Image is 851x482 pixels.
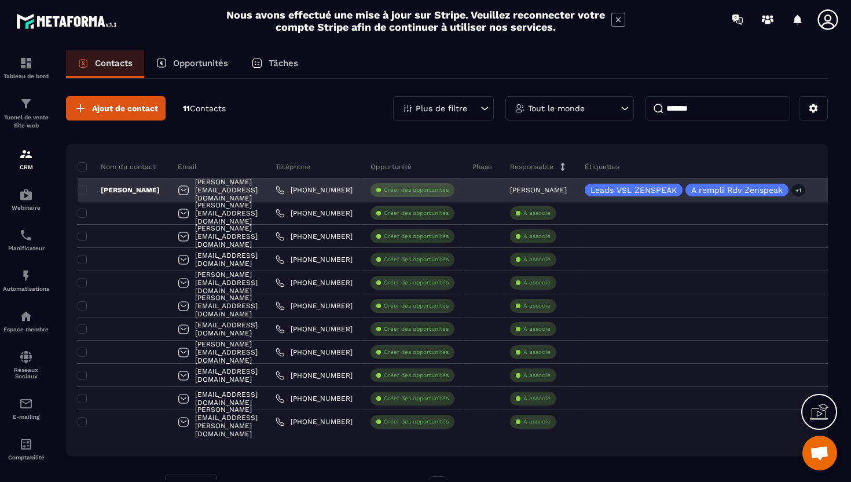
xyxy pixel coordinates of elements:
[3,88,49,138] a: formationformationTunnel de vente Site web
[384,186,449,194] p: Créer des opportunités
[510,162,553,171] p: Responsable
[3,388,49,429] a: emailemailE-mailing
[3,179,49,220] a: automationsautomationsWebinaire
[3,245,49,251] p: Planificateur
[3,260,49,301] a: automationsautomationsAutomatisations
[523,395,551,403] p: À associe
[3,138,49,179] a: formationformationCRM
[3,326,49,333] p: Espace membre
[19,228,33,242] img: scheduler
[523,232,551,240] p: À associe
[66,50,144,78] a: Contacts
[3,429,49,469] a: accountantaccountantComptabilité
[276,394,353,403] a: [PHONE_NUMBER]
[19,147,33,161] img: formation
[523,302,551,310] p: À associe
[92,103,158,114] span: Ajout de contact
[276,255,353,264] a: [PHONE_NUMBER]
[585,162,619,171] p: Étiquettes
[384,418,449,426] p: Créer des opportunités
[3,301,49,341] a: automationsautomationsEspace membre
[269,58,298,68] p: Tâches
[19,188,33,202] img: automations
[3,48,49,88] a: formationformationTableau de bord
[276,209,353,218] a: [PHONE_NUMBER]
[384,395,449,403] p: Créer des opportunités
[523,209,551,217] p: À associe
[523,255,551,264] p: À associe
[384,255,449,264] p: Créer des opportunités
[276,324,353,334] a: [PHONE_NUMBER]
[19,269,33,283] img: automations
[276,185,353,195] a: [PHONE_NUMBER]
[276,371,353,380] a: [PHONE_NUMBER]
[19,437,33,451] img: accountant
[3,220,49,260] a: schedulerschedulerPlanificateur
[802,436,837,470] div: Ouvrir le chat
[19,309,33,323] img: automations
[416,104,467,112] p: Plus de filtre
[523,279,551,287] p: À associe
[384,232,449,240] p: Créer des opportunités
[384,302,449,310] p: Créer des opportunités
[384,325,449,333] p: Créer des opportunités
[472,162,492,171] p: Phase
[173,58,228,68] p: Opportunités
[3,414,49,420] p: E-mailing
[144,50,240,78] a: Opportunités
[19,397,33,411] img: email
[276,417,353,426] a: [PHONE_NUMBER]
[3,114,49,130] p: Tunnel de vente Site web
[590,186,677,194] p: Leads VSL ZENSPEAK
[3,454,49,461] p: Comptabilité
[16,10,120,32] img: logo
[276,348,353,357] a: [PHONE_NUMBER]
[240,50,310,78] a: Tâches
[3,286,49,292] p: Automatisations
[78,162,156,171] p: Nom du contact
[371,162,412,171] p: Opportunité
[384,348,449,356] p: Créer des opportunités
[523,371,551,379] p: À associe
[523,348,551,356] p: À associe
[528,104,585,112] p: Tout le monde
[384,371,449,379] p: Créer des opportunités
[178,162,197,171] p: Email
[523,325,551,333] p: À associe
[183,103,226,114] p: 11
[78,185,160,195] p: [PERSON_NAME]
[276,301,353,311] a: [PHONE_NUMBER]
[226,9,606,33] h2: Nous avons effectué une mise à jour sur Stripe. Veuillez reconnecter votre compte Stripe afin de ...
[3,164,49,170] p: CRM
[510,186,567,194] p: [PERSON_NAME]
[3,367,49,379] p: Réseaux Sociaux
[523,418,551,426] p: À associe
[3,73,49,79] p: Tableau de bord
[190,104,226,113] span: Contacts
[276,278,353,287] a: [PHONE_NUMBER]
[791,184,805,196] p: +1
[19,56,33,70] img: formation
[384,209,449,217] p: Créer des opportunités
[276,232,353,241] a: [PHONE_NUMBER]
[691,186,783,194] p: A rempli Rdv Zenspeak
[3,205,49,211] p: Webinaire
[384,279,449,287] p: Créer des opportunités
[19,350,33,364] img: social-network
[66,96,166,121] button: Ajout de contact
[19,97,33,111] img: formation
[276,162,310,171] p: Téléphone
[95,58,133,68] p: Contacts
[3,341,49,388] a: social-networksocial-networkRéseaux Sociaux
